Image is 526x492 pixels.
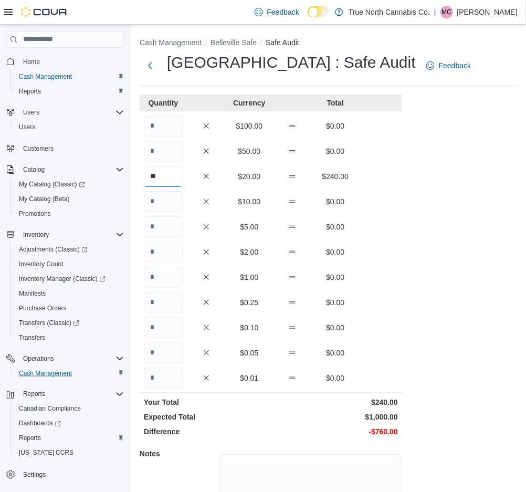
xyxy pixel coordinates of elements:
[457,6,518,18] p: [PERSON_NAME]
[19,304,67,312] span: Purchase Orders
[15,178,89,191] a: My Catalog (Classic)
[15,447,124,459] span: Washington CCRS
[15,207,55,220] a: Promotions
[23,231,49,239] span: Inventory
[308,6,330,17] input: Dark Mode
[15,447,78,459] a: [US_STATE] CCRS
[316,322,355,333] p: $0.00
[144,191,183,212] input: Quantity
[10,431,128,446] button: Reports
[2,54,128,69] button: Home
[230,297,269,308] p: $0.25
[23,354,54,363] span: Operations
[144,116,183,137] input: Quantity
[140,55,161,76] button: Next
[15,85,45,98] a: Reports
[316,247,355,257] p: $0.00
[2,105,128,120] button: Users
[15,243,92,256] a: Adjustments (Classic)
[140,444,218,465] h5: Notes
[19,289,46,298] span: Manifests
[6,50,124,488] nav: Complex example
[19,434,41,443] span: Reports
[19,55,124,68] span: Home
[19,228,53,241] button: Inventory
[19,245,88,254] span: Adjustments (Classic)
[316,272,355,282] p: $0.00
[144,141,183,162] input: Quantity
[316,121,355,131] p: $0.00
[144,342,183,363] input: Quantity
[10,366,128,381] button: Cash Management
[15,193,74,205] a: My Catalog (Beta)
[10,206,128,221] button: Promotions
[19,405,81,413] span: Canadian Compliance
[230,272,269,282] p: $1.00
[144,427,269,437] p: Difference
[23,108,39,117] span: Users
[19,469,50,481] a: Settings
[19,275,106,283] span: Inventory Manager (Classic)
[144,292,183,313] input: Quantity
[144,397,269,408] p: Your Total
[19,449,73,457] span: [US_STATE] CCRS
[316,98,355,108] p: Total
[19,142,58,155] a: Customers
[15,70,124,83] span: Cash Management
[19,420,61,428] span: Dashboards
[19,333,45,342] span: Transfers
[316,297,355,308] p: $0.00
[2,387,128,402] button: Reports
[10,301,128,316] button: Purchase Orders
[19,123,35,131] span: Users
[266,38,299,47] button: Safe Audit
[439,60,471,71] span: Feedback
[19,352,58,365] button: Operations
[230,146,269,156] p: $50.00
[15,243,124,256] span: Adjustments (Classic)
[230,222,269,232] p: $5.00
[23,165,45,174] span: Catalog
[15,302,124,315] span: Purchase Orders
[15,258,124,270] span: Inventory Count
[19,210,51,218] span: Promotions
[15,403,85,415] a: Canadian Compliance
[15,178,124,191] span: My Catalog (Classic)
[144,216,183,237] input: Quantity
[19,352,124,365] span: Operations
[19,106,124,119] span: Users
[167,52,416,73] h1: [GEOGRAPHIC_DATA] : Safe Audit
[2,351,128,366] button: Operations
[250,2,303,23] a: Feedback
[19,388,124,401] span: Reports
[15,317,83,329] a: Transfers (Classic)
[442,6,452,18] span: MC
[10,242,128,257] a: Adjustments (Classic)
[15,417,65,430] a: Dashboards
[15,121,39,133] a: Users
[10,69,128,84] button: Cash Management
[15,273,110,285] a: Inventory Manager (Classic)
[19,195,70,203] span: My Catalog (Beta)
[144,98,183,108] p: Quantity
[10,330,128,345] button: Transfers
[15,85,124,98] span: Reports
[140,37,518,50] nav: An example of EuiBreadcrumbs
[230,247,269,257] p: $2.00
[15,317,124,329] span: Transfers (Classic)
[273,412,398,423] p: $1,000.00
[144,267,183,288] input: Quantity
[19,142,124,155] span: Customers
[230,196,269,207] p: $10.00
[15,367,76,380] a: Cash Management
[144,412,269,423] p: Expected Total
[273,427,398,437] p: -$760.00
[15,207,124,220] span: Promotions
[10,257,128,271] button: Inventory Count
[440,6,453,18] div: Matthew Cross
[23,144,54,153] span: Customers
[19,319,79,327] span: Transfers (Classic)
[10,120,128,134] button: Users
[10,446,128,460] button: [US_STATE] CCRS
[10,286,128,301] button: Manifests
